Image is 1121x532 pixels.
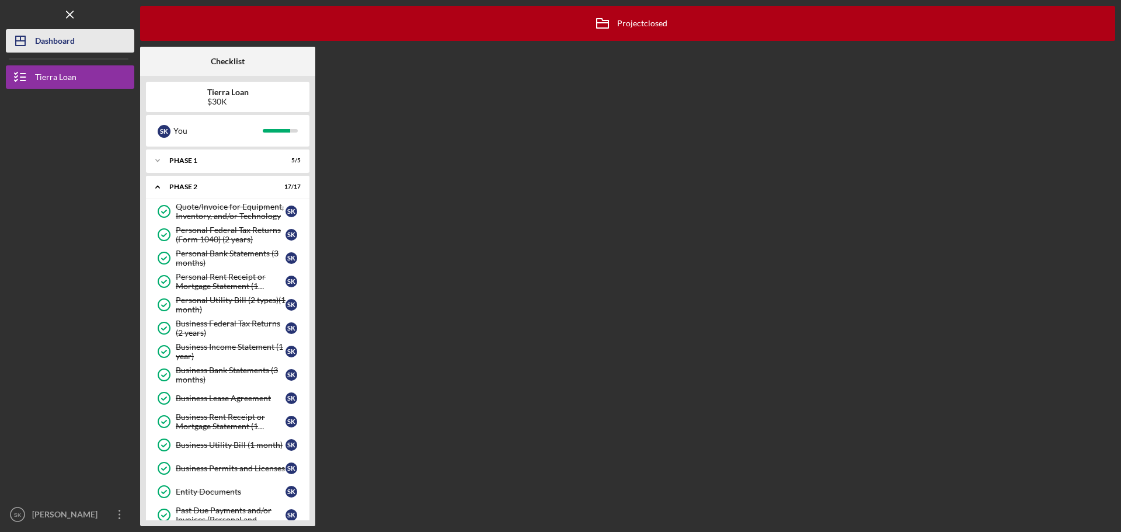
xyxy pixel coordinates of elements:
div: S K [158,125,170,138]
div: S K [286,463,297,474]
div: Personal Bank Statements (3 months) [176,249,286,267]
a: Personal Utility Bill (2 types)(1 month)SK [152,293,304,317]
div: S K [286,299,297,311]
b: Checklist [211,57,245,66]
a: Past Due Payments and/or Invoices (Personal and Business)SK [152,503,304,527]
div: S K [286,486,297,498]
a: Business Income Statement (1 year)SK [152,340,304,363]
b: Tierra Loan [207,88,249,97]
a: Business Bank Statements (3 months)SK [152,363,304,387]
a: Business Lease AgreementSK [152,387,304,410]
a: Personal Federal Tax Returns (Form 1040) (2 years)SK [152,223,304,246]
div: S K [286,252,297,264]
a: Business Rent Receipt or Mortgage Statement (1 month)SK [152,410,304,433]
div: Entity Documents [176,487,286,496]
button: Tierra Loan [6,65,134,89]
div: Personal Rent Receipt or Mortgage Statement (1 month) [176,272,286,291]
div: Business Bank Statements (3 months) [176,366,286,384]
div: Business Rent Receipt or Mortgage Statement (1 month) [176,412,286,431]
div: Business Federal Tax Returns (2 years) [176,319,286,338]
div: S K [286,346,297,357]
button: Dashboard [6,29,134,53]
div: Business Permits and Licenses [176,464,286,473]
div: S K [286,392,297,404]
div: S K [286,229,297,241]
a: Personal Rent Receipt or Mortgage Statement (1 month)SK [152,270,304,293]
div: S K [286,509,297,521]
div: S K [286,276,297,287]
div: Quote/Invoice for Equipment, Inventory, and/or Technology [176,202,286,221]
div: Phase 2 [169,183,271,190]
div: S K [286,439,297,451]
div: Dashboard [35,29,75,55]
div: Personal Utility Bill (2 types)(1 month) [176,295,286,314]
a: Entity DocumentsSK [152,480,304,503]
a: Business Federal Tax Returns (2 years)SK [152,317,304,340]
div: S K [286,369,297,381]
div: 5 / 5 [280,157,301,164]
div: Business Utility Bill (1 month) [176,440,286,450]
div: Business Income Statement (1 year) [176,342,286,361]
button: SK[PERSON_NAME] [6,503,134,526]
div: $30K [207,97,249,106]
div: Tierra Loan [35,65,76,92]
div: Past Due Payments and/or Invoices (Personal and Business) [176,506,286,524]
div: 17 / 17 [280,183,301,190]
div: S K [286,322,297,334]
a: Business Utility Bill (1 month)SK [152,433,304,457]
div: S K [286,416,297,427]
a: Business Permits and LicensesSK [152,457,304,480]
div: Personal Federal Tax Returns (Form 1040) (2 years) [176,225,286,244]
div: [PERSON_NAME] [29,503,105,529]
text: SK [14,512,22,518]
div: You [173,121,263,141]
a: Personal Bank Statements (3 months)SK [152,246,304,270]
div: Project closed [588,9,667,38]
a: Quote/Invoice for Equipment, Inventory, and/or TechnologySK [152,200,304,223]
div: Business Lease Agreement [176,394,286,403]
div: Phase 1 [169,157,271,164]
div: S K [286,206,297,217]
